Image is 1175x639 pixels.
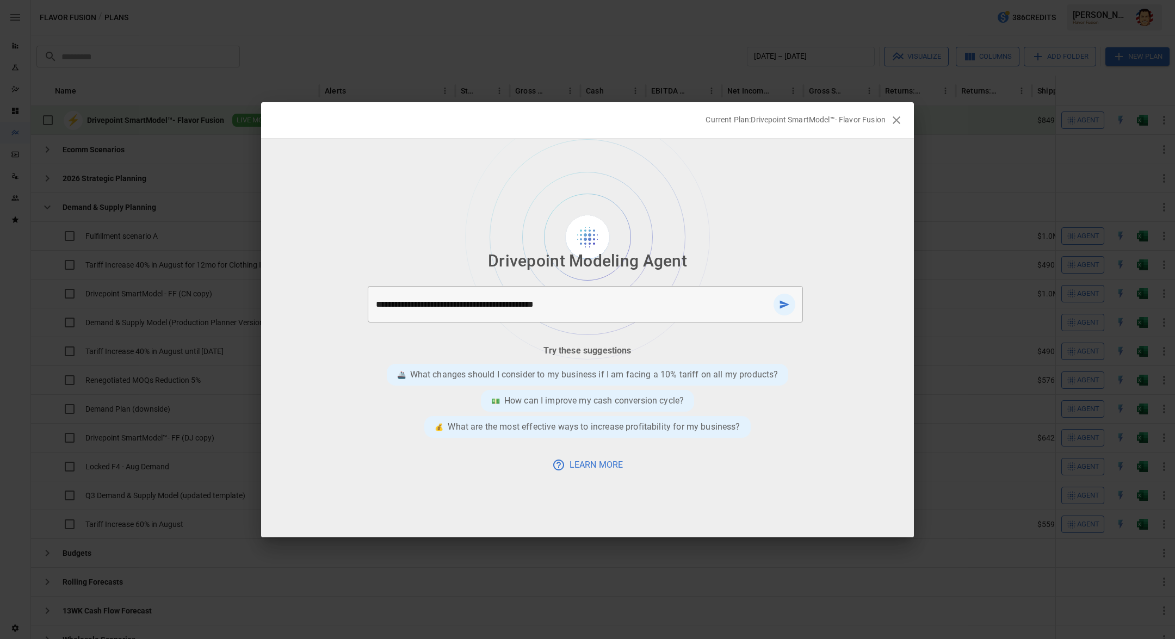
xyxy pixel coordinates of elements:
[387,364,789,386] div: 🚢What changes should I consider to my business if I am facing a 10% tariff on all my products?
[491,394,500,407] div: 💵
[481,390,694,412] div: 💵How can I improve my cash conversion cycle?
[410,368,778,381] p: What changes should I consider to my business if I am facing a 10% tariff on all my products?
[488,249,687,273] p: Drivepoint Modeling Agent
[465,139,710,359] img: Background
[545,455,631,474] button: Learn More
[424,416,750,438] div: 💰What are the most effective ways to increase profitability for my business?
[543,344,631,357] p: Try these suggestions
[448,420,740,433] p: What are the most effective ways to increase profitability for my business?
[397,368,406,381] div: 🚢
[570,458,623,472] p: Learn More
[435,420,443,433] div: 💰
[706,114,886,125] p: Current Plan: Drivepoint SmartModel™- Flavor Fusion
[504,394,684,407] p: How can I improve my cash conversion cycle?
[774,294,795,315] button: send message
